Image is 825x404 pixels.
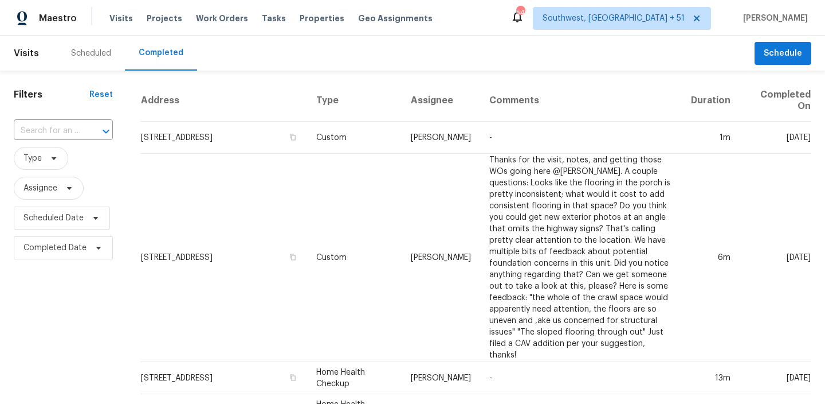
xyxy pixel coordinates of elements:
[358,13,433,24] span: Geo Assignments
[740,154,811,362] td: [DATE]
[740,122,811,154] td: [DATE]
[755,42,811,65] button: Schedule
[402,362,480,394] td: [PERSON_NAME]
[307,122,402,154] td: Custom
[288,372,298,383] button: Copy Address
[23,212,84,224] span: Scheduled Date
[307,80,402,122] th: Type
[738,13,808,24] span: [PERSON_NAME]
[764,46,802,61] span: Schedule
[307,154,402,362] td: Custom
[98,123,114,139] button: Open
[740,362,811,394] td: [DATE]
[480,122,681,154] td: -
[402,80,480,122] th: Assignee
[682,80,740,122] th: Duration
[71,48,111,59] div: Scheduled
[262,14,286,22] span: Tasks
[140,154,307,362] td: [STREET_ADDRESS]
[307,362,402,394] td: Home Health Checkup
[23,153,42,164] span: Type
[480,80,681,122] th: Comments
[89,89,113,100] div: Reset
[147,13,182,24] span: Projects
[14,122,81,140] input: Search for an address...
[288,132,298,142] button: Copy Address
[14,89,89,100] h1: Filters
[402,154,480,362] td: [PERSON_NAME]
[39,13,77,24] span: Maestro
[682,362,740,394] td: 13m
[140,122,307,154] td: [STREET_ADDRESS]
[288,252,298,262] button: Copy Address
[109,13,133,24] span: Visits
[23,182,57,194] span: Assignee
[402,122,480,154] td: [PERSON_NAME]
[682,122,740,154] td: 1m
[480,154,681,362] td: Thanks for the visit, notes, and getting those WOs going here @[PERSON_NAME]. A couple questions:...
[196,13,248,24] span: Work Orders
[682,154,740,362] td: 6m
[300,13,344,24] span: Properties
[140,362,307,394] td: [STREET_ADDRESS]
[139,47,183,59] div: Completed
[140,80,307,122] th: Address
[740,80,811,122] th: Completed On
[480,362,681,394] td: -
[14,41,39,66] span: Visits
[543,13,685,24] span: Southwest, [GEOGRAPHIC_DATA] + 51
[23,242,87,254] span: Completed Date
[516,7,524,18] div: 545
